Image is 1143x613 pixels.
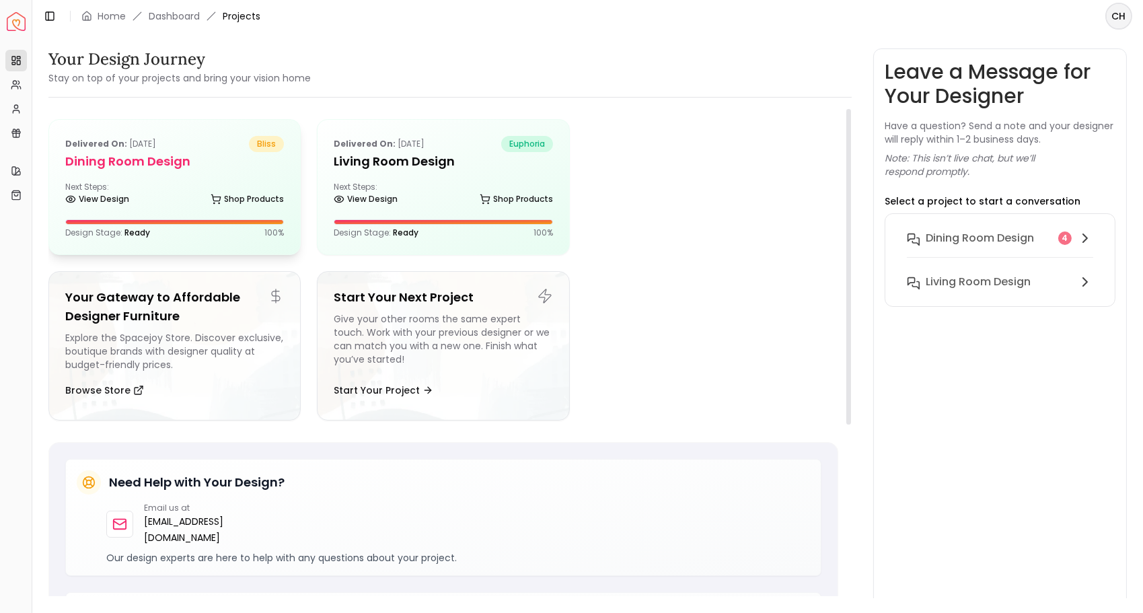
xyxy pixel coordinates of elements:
[264,227,284,238] p: 100 %
[144,513,266,546] a: [EMAIL_ADDRESS][DOMAIN_NAME]
[81,9,260,23] nav: breadcrumb
[334,138,396,149] b: Delivered on:
[48,71,311,85] small: Stay on top of your projects and bring your vision home
[65,138,127,149] b: Delivered on:
[926,230,1034,246] h6: Dining Room Design
[144,503,266,513] p: Email us at
[533,227,553,238] p: 100 %
[317,271,569,421] a: Start Your Next ProjectGive your other rooms the same expert touch. Work with your previous desig...
[223,9,260,23] span: Projects
[65,136,156,152] p: [DATE]
[334,312,552,371] div: Give your other rooms the same expert touch. Work with your previous designer or we can match you...
[896,268,1104,295] button: Living Room Design
[501,136,553,152] span: euphoria
[48,48,311,70] h3: Your Design Journey
[885,194,1080,208] p: Select a project to start a conversation
[1107,4,1131,28] span: CH
[124,227,150,238] span: Ready
[334,136,425,152] p: [DATE]
[334,152,552,171] h5: Living Room Design
[65,190,129,209] a: View Design
[65,288,284,326] h5: Your Gateway to Affordable Designer Furniture
[106,551,810,565] p: Our design experts are here to help with any questions about your project.
[926,274,1031,290] h6: Living Room Design
[896,225,1104,268] button: Dining Room Design4
[885,119,1115,146] p: Have a question? Send a note and your designer will reply within 1–2 business days.
[334,377,433,404] button: Start Your Project
[885,151,1115,178] p: Note: This isn’t live chat, but we’ll respond promptly.
[480,190,553,209] a: Shop Products
[7,12,26,31] img: Spacejoy Logo
[149,9,200,23] a: Dashboard
[109,473,285,492] h5: Need Help with Your Design?
[98,9,126,23] a: Home
[885,60,1115,108] h3: Leave a Message for Your Designer
[65,377,144,404] button: Browse Store
[334,288,552,307] h5: Start Your Next Project
[48,271,301,421] a: Your Gateway to Affordable Designer FurnitureExplore the Spacejoy Store. Discover exclusive, bout...
[334,182,552,209] div: Next Steps:
[334,227,418,238] p: Design Stage:
[1058,231,1072,245] div: 4
[393,227,418,238] span: Ready
[65,182,284,209] div: Next Steps:
[7,12,26,31] a: Spacejoy
[334,190,398,209] a: View Design
[65,331,284,371] div: Explore the Spacejoy Store. Discover exclusive, boutique brands with designer quality at budget-f...
[65,227,150,238] p: Design Stage:
[65,152,284,171] h5: Dining Room Design
[1105,3,1132,30] button: CH
[249,136,284,152] span: bliss
[211,190,284,209] a: Shop Products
